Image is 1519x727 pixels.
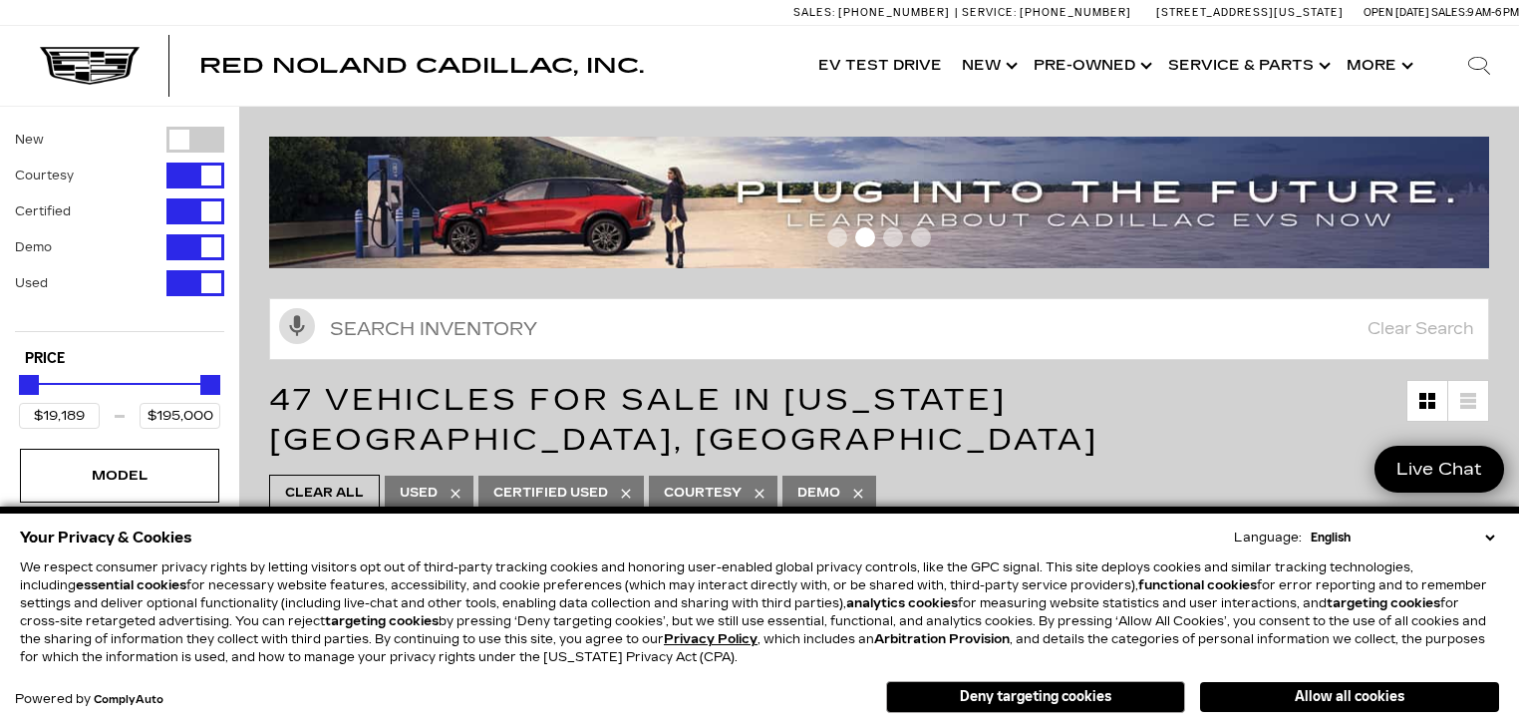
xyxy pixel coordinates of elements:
[1138,578,1257,592] strong: functional cookies
[1467,6,1519,19] span: 9 AM-6 PM
[808,26,952,106] a: EV Test Drive
[827,227,847,247] span: Go to slide 1
[199,56,644,76] a: Red Noland Cadillac, Inc.
[285,481,364,506] span: Clear All
[20,524,192,551] span: Your Privacy & Cookies
[664,481,742,506] span: Courtesy
[20,558,1499,666] p: We respect consumer privacy rights by letting visitors opt out of third-party tracking cookies an...
[25,350,214,368] h5: Price
[1431,6,1467,19] span: Sales:
[883,227,903,247] span: Go to slide 3
[1156,6,1344,19] a: [STREET_ADDRESS][US_STATE]
[70,465,169,487] div: Model
[40,47,140,85] img: Cadillac Dark Logo with Cadillac White Text
[15,237,52,257] label: Demo
[20,449,219,503] div: ModelModel
[1386,458,1492,481] span: Live Chat
[1024,26,1158,106] a: Pre-Owned
[1158,26,1337,106] a: Service & Parts
[1374,446,1504,493] a: Live Chat
[15,130,44,150] label: New
[493,481,608,506] span: Certified Used
[76,578,186,592] strong: essential cookies
[1364,6,1429,19] span: Open [DATE]
[797,481,840,506] span: Demo
[1306,529,1499,546] select: Language Select
[1020,6,1131,19] span: [PHONE_NUMBER]
[952,26,1024,106] a: New
[15,201,71,221] label: Certified
[1234,532,1302,544] div: Language:
[846,596,958,610] strong: analytics cookies
[962,6,1017,19] span: Service:
[400,481,438,506] span: Used
[94,694,163,706] a: ComplyAuto
[955,7,1136,18] a: Service: [PHONE_NUMBER]
[1200,682,1499,712] button: Allow all cookies
[664,632,758,646] a: Privacy Policy
[19,375,39,395] div: Minimum Price
[1327,596,1440,610] strong: targeting cookies
[838,6,950,19] span: [PHONE_NUMBER]
[279,308,315,344] svg: Click to toggle on voice search
[15,693,163,706] div: Powered by
[15,166,74,185] label: Courtesy
[793,6,835,19] span: Sales:
[269,137,1501,268] img: ev-blog-post-banners4
[19,403,100,429] input: Minimum
[140,403,220,429] input: Maximum
[19,368,220,429] div: Price
[15,127,224,331] div: Filter by Vehicle Type
[1337,26,1419,106] button: More
[15,273,48,293] label: Used
[199,54,644,78] span: Red Noland Cadillac, Inc.
[855,227,875,247] span: Go to slide 2
[200,375,220,395] div: Maximum Price
[874,632,1010,646] strong: Arbitration Provision
[325,614,439,628] strong: targeting cookies
[911,227,931,247] span: Go to slide 4
[793,7,955,18] a: Sales: [PHONE_NUMBER]
[269,382,1098,458] span: 47 Vehicles for Sale in [US_STATE][GEOGRAPHIC_DATA], [GEOGRAPHIC_DATA]
[886,681,1185,713] button: Deny targeting cookies
[269,298,1489,360] input: Search Inventory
